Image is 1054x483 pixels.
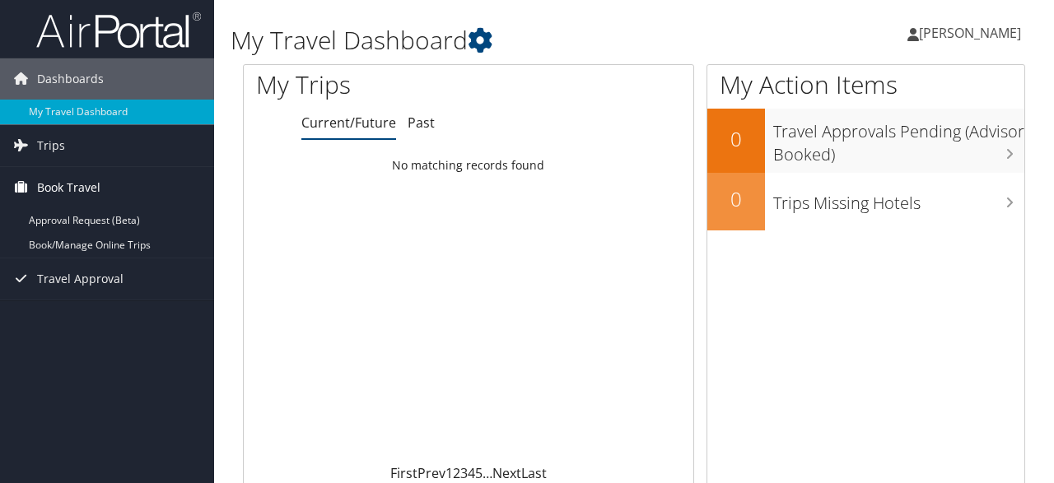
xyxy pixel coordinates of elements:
[707,109,1024,172] a: 0Travel Approvals Pending (Advisor Booked)
[256,67,493,102] h1: My Trips
[475,464,483,482] a: 5
[919,24,1021,42] span: [PERSON_NAME]
[707,125,765,153] h2: 0
[244,151,693,180] td: No matching records found
[390,464,417,482] a: First
[707,67,1024,102] h1: My Action Items
[907,8,1038,58] a: [PERSON_NAME]
[707,185,765,213] h2: 0
[301,114,396,132] a: Current/Future
[773,112,1024,166] h3: Travel Approvals Pending (Advisor Booked)
[231,23,768,58] h1: My Travel Dashboard
[468,464,475,482] a: 4
[521,464,547,482] a: Last
[36,11,201,49] img: airportal-logo.png
[492,464,521,482] a: Next
[445,464,453,482] a: 1
[417,464,445,482] a: Prev
[453,464,460,482] a: 2
[37,258,124,300] span: Travel Approval
[460,464,468,482] a: 3
[483,464,492,482] span: …
[37,58,104,100] span: Dashboards
[37,125,65,166] span: Trips
[773,183,1024,215] h3: Trips Missing Hotels
[408,114,435,132] a: Past
[37,167,100,208] span: Book Travel
[707,173,1024,230] a: 0Trips Missing Hotels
